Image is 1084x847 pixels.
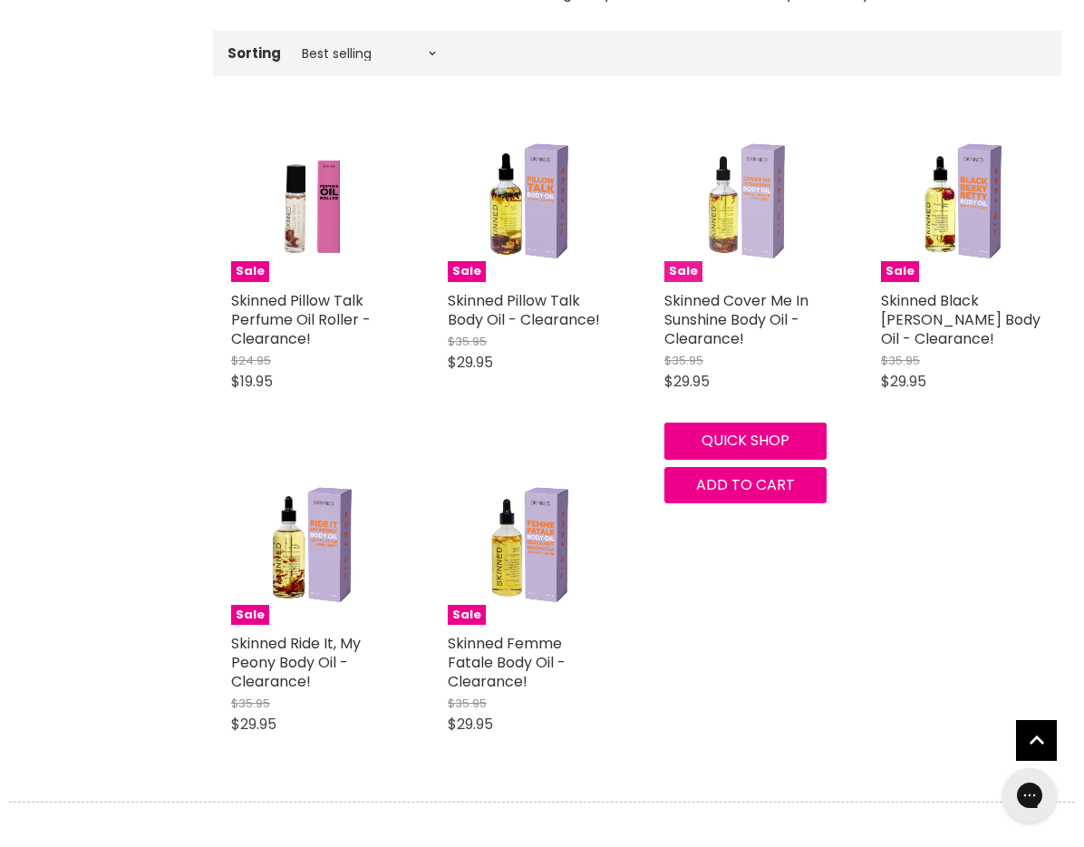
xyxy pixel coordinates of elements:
[664,120,827,282] a: Skinned Cover Me In Sunshine Body Oil - Clearance!Sale
[993,762,1066,829] iframe: Gorgias live chat messenger
[664,290,808,349] a: Skinned Cover Me In Sunshine Body Oil - Clearance!
[231,261,269,282] span: Sale
[231,120,393,282] a: Skinned Pillow Talk Perfume Oil Roller - Clearance!Sale
[231,605,269,626] span: Sale
[231,462,393,625] a: Skinned Ride It, My Peony Body Oil - Clearance!Sale
[231,352,271,369] span: $24.95
[901,120,1022,282] img: Skinned Black Berry Betty Body Oil - Clearance!
[448,352,493,373] span: $29.95
[231,714,276,735] span: $29.95
[231,290,371,349] a: Skinned Pillow Talk Perfume Oil Roller - Clearance!
[448,333,487,350] span: $35.95
[664,261,702,282] span: Sale
[881,371,926,392] span: $29.95
[448,290,600,330] a: Skinned Pillow Talk Body Oil - Clearance!
[448,695,487,712] span: $35.95
[251,120,373,282] img: Skinned Pillow Talk Perfume Oil Roller - Clearance!
[881,352,920,369] span: $35.95
[664,352,703,369] span: $35.95
[664,467,827,503] button: Add to cart
[664,371,710,392] span: $29.95
[448,633,566,692] a: Skinned Femme Fatale Body Oil - Clearance!
[448,462,610,625] a: Skinned Femme Fatale Body Oil - Clearance!Sale
[881,261,919,282] span: Sale
[231,371,273,392] span: $19.95
[468,462,589,625] img: Skinned Femme Fatale Body Oil - Clearance!
[696,474,795,495] span: Add to cart
[251,462,373,625] img: Skinned Ride It, My Peony Body Oil - Clearance!
[664,423,827,459] button: Quick shop
[448,120,610,282] a: Skinned Pillow Talk Body Oil - Clearance!Sale
[448,261,486,282] span: Sale
[468,120,589,282] img: Skinned Pillow Talk Body Oil - Clearance!
[881,120,1043,282] a: Skinned Black Berry Betty Body Oil - Clearance!Sale
[881,290,1040,349] a: Skinned Black [PERSON_NAME] Body Oil - Clearance!
[231,633,361,692] a: Skinned Ride It, My Peony Body Oil - Clearance!
[448,605,486,626] span: Sale
[227,45,281,61] label: Sorting
[231,695,270,712] span: $35.95
[448,714,493,735] span: $29.95
[684,120,806,282] img: Skinned Cover Me In Sunshine Body Oil - Clearance!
